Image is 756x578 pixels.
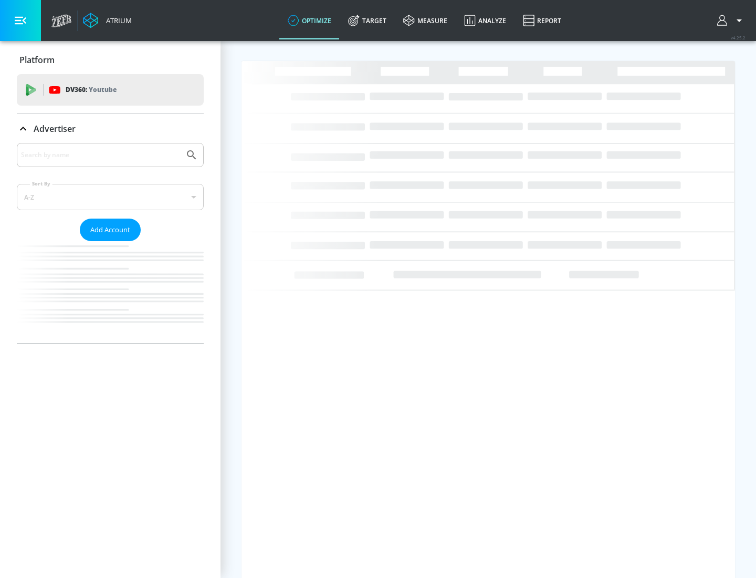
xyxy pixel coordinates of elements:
input: Search by name [21,148,180,162]
div: DV360: Youtube [17,74,204,106]
a: Atrium [83,13,132,28]
a: Report [514,2,570,39]
p: Platform [19,54,55,66]
p: Youtube [89,84,117,95]
div: Advertiser [17,143,204,343]
label: Sort By [30,180,52,187]
div: Atrium [102,16,132,25]
button: Add Account [80,219,141,241]
a: Analyze [456,2,514,39]
p: Advertiser [34,123,76,135]
nav: list of Advertiser [17,241,204,343]
a: measure [395,2,456,39]
div: A-Z [17,184,204,210]
span: Add Account [90,224,130,236]
span: v 4.25.2 [731,35,745,40]
div: Platform [17,45,204,75]
a: optimize [279,2,340,39]
p: DV360: [66,84,117,96]
div: Advertiser [17,114,204,143]
a: Target [340,2,395,39]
